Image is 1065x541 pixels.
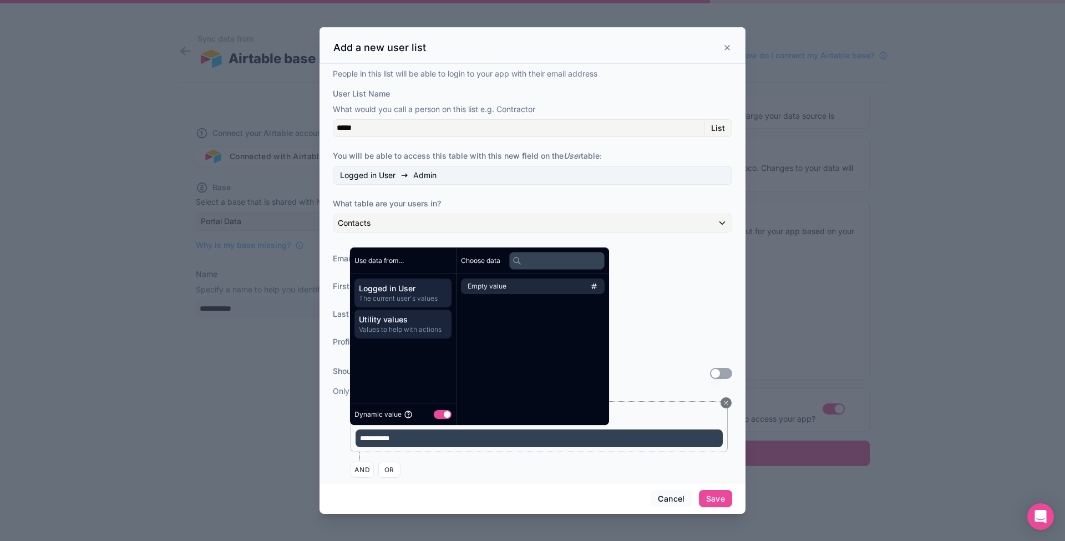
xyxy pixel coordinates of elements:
p: Only users who meet these conditions will be included in your user list. [333,386,732,397]
label: Last name field [333,309,422,320]
span: Utility values [359,314,447,325]
span: OR [382,466,397,474]
span: List [711,123,725,133]
span: Admin [413,170,437,181]
button: Save [699,490,732,508]
button: OR [378,462,400,478]
p: People in this list will be able to login to your app with their email address [333,68,732,79]
label: Should all users be included? [333,366,710,377]
span: Use data from... [354,256,404,265]
p: What would you call a person on this list e.g. Contractor [333,104,732,115]
span: Choose data [461,256,500,265]
span: Contacts [338,218,371,229]
span: You will be able to access this table with this new field on the table: [333,151,602,160]
em: User [564,151,581,160]
div: Open Intercom Messenger [1027,503,1054,530]
input: display-name [333,119,704,137]
span: Dynamic value [354,410,402,419]
span: The current user's values [359,294,447,303]
label: What table are your users in? [333,198,732,209]
button: Contacts [333,214,732,232]
button: Cancel [651,490,692,508]
label: Email address field* [333,253,422,264]
button: AND [351,462,374,478]
label: First name field [333,281,422,292]
div: scrollable content [350,274,456,343]
h3: Add a new user list [333,41,426,54]
span: Logged in User [340,170,395,181]
span: Logged in User [359,283,447,294]
label: User List Name [333,88,390,99]
span: Values to help with actions [359,325,447,334]
label: Profile picture field [333,336,422,347]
